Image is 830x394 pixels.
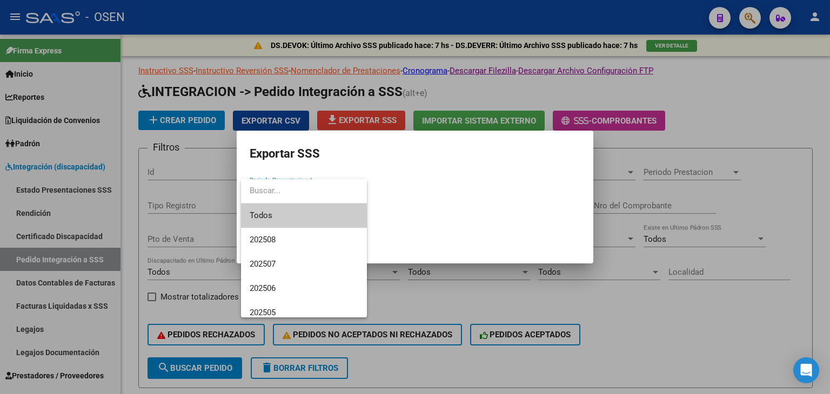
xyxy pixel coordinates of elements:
input: dropdown search [241,179,367,203]
span: 202507 [250,259,276,269]
span: 202505 [250,308,276,317]
span: Todos [250,203,358,228]
span: 202508 [250,235,276,244]
span: 202506 [250,283,276,293]
div: Open Intercom Messenger [793,357,819,383]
